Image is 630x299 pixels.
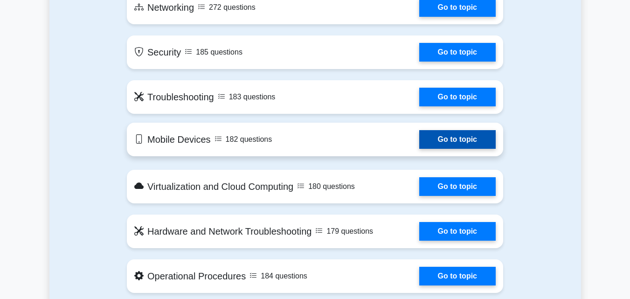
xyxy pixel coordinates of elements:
a: Go to topic [419,222,496,241]
a: Go to topic [419,43,496,62]
a: Go to topic [419,130,496,149]
a: Go to topic [419,88,496,106]
a: Go to topic [419,177,496,196]
a: Go to topic [419,267,496,285]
